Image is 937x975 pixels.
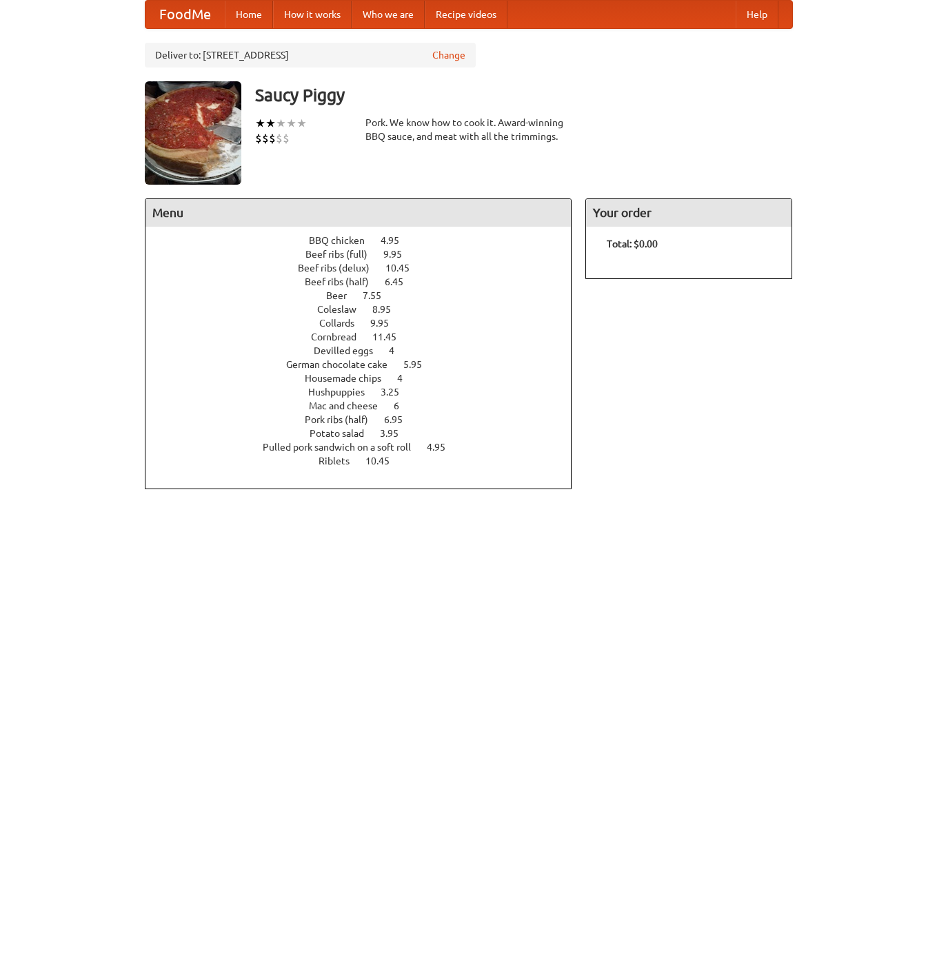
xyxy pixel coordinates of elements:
[309,235,425,246] a: BBQ chicken 4.95
[381,387,413,398] span: 3.25
[286,116,296,131] li: ★
[269,131,276,146] li: $
[145,1,225,28] a: FoodMe
[225,1,273,28] a: Home
[263,442,425,453] span: Pulled pork sandwich on a soft roll
[305,414,382,425] span: Pork ribs (half)
[319,455,415,466] a: Riblets 10.45
[326,290,407,301] a: Beer 7.55
[586,199,792,227] h4: Your order
[265,116,276,131] li: ★
[370,318,403,329] span: 9.95
[326,290,361,301] span: Beer
[380,428,412,439] span: 3.95
[384,414,416,425] span: 6.95
[305,414,428,425] a: Pork ribs (half) 6.95
[389,345,408,356] span: 4
[319,455,363,466] span: Riblets
[309,400,392,411] span: Mac and cheese
[372,331,410,342] span: 11.45
[286,359,401,370] span: German chocolate cake
[255,81,793,109] h3: Saucy Piggy
[305,249,381,260] span: Beef ribs (full)
[308,387,379,398] span: Hushpuppies
[310,428,378,439] span: Potato salad
[276,131,283,146] li: $
[383,249,416,260] span: 9.95
[317,304,370,315] span: Coleslaw
[296,116,307,131] li: ★
[381,235,413,246] span: 4.95
[308,387,425,398] a: Hushpuppies 3.25
[309,400,425,411] a: Mac and cheese 6
[352,1,425,28] a: Who we are
[425,1,507,28] a: Recipe videos
[305,373,395,384] span: Housemade chips
[403,359,436,370] span: 5.95
[255,116,265,131] li: ★
[314,345,420,356] a: Devilled eggs 4
[145,199,572,227] h4: Menu
[145,81,241,185] img: angular.jpg
[305,249,427,260] a: Beef ribs (full) 9.95
[385,263,423,274] span: 10.45
[305,373,428,384] a: Housemade chips 4
[309,235,379,246] span: BBQ chicken
[365,116,572,143] div: Pork. We know how to cook it. Award-winning BBQ sauce, and meat with all the trimmings.
[311,331,422,342] a: Cornbread 11.45
[145,43,476,68] div: Deliver to: [STREET_ADDRESS]
[286,359,447,370] a: German chocolate cake 5.95
[385,276,417,287] span: 6.45
[273,1,352,28] a: How it works
[319,318,368,329] span: Collards
[319,318,414,329] a: Collards 9.95
[372,304,405,315] span: 8.95
[311,331,370,342] span: Cornbread
[255,131,262,146] li: $
[276,116,286,131] li: ★
[262,131,269,146] li: $
[607,238,658,249] b: Total: $0.00
[310,428,424,439] a: Potato salad 3.95
[736,1,778,28] a: Help
[305,276,383,287] span: Beef ribs (half)
[314,345,387,356] span: Devilled eggs
[317,304,416,315] a: Coleslaw 8.95
[427,442,459,453] span: 4.95
[298,263,383,274] span: Beef ribs (delux)
[365,455,403,466] span: 10.45
[298,263,435,274] a: Beef ribs (delux) 10.45
[283,131,290,146] li: $
[394,400,413,411] span: 6
[263,442,471,453] a: Pulled pork sandwich on a soft roll 4.95
[363,290,395,301] span: 7.55
[432,48,465,62] a: Change
[397,373,416,384] span: 4
[305,276,429,287] a: Beef ribs (half) 6.45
